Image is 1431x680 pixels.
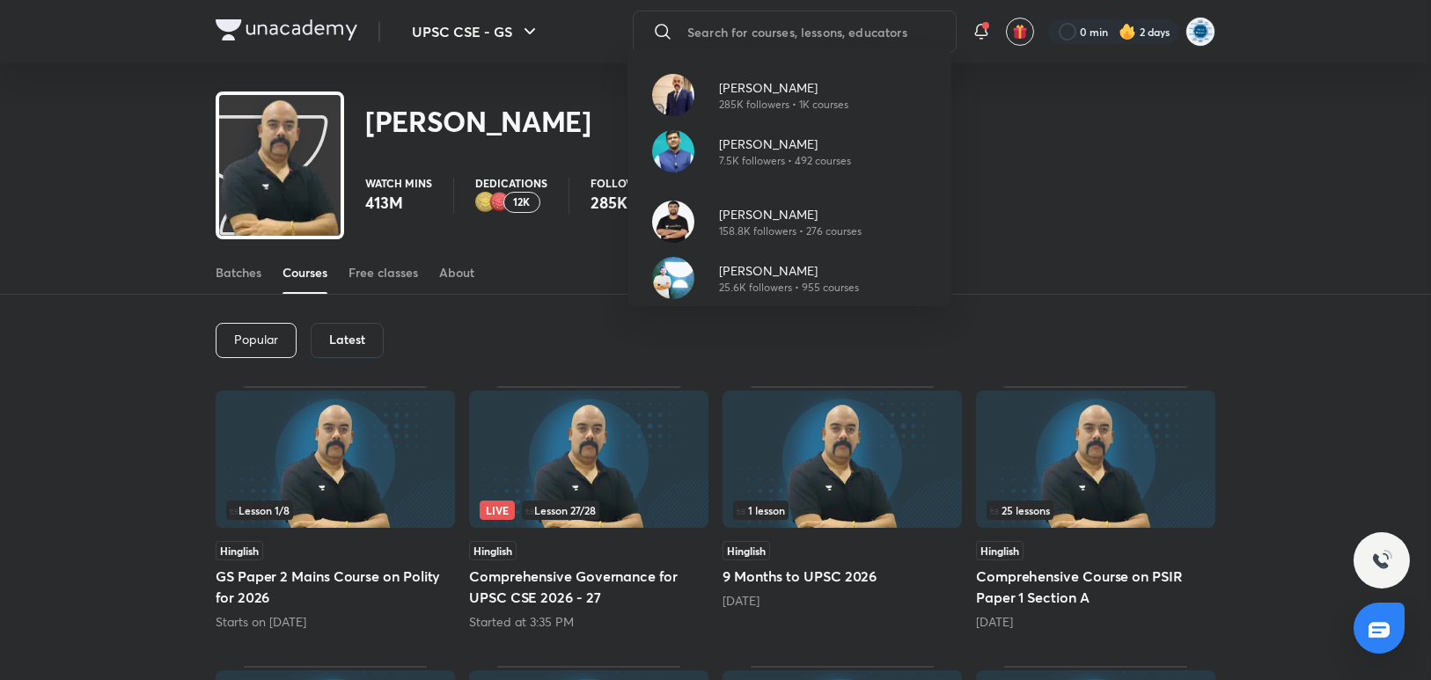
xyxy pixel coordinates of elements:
a: Avatar[PERSON_NAME]7.5K followers • 492 courses [627,123,951,179]
p: 285K followers • 1K courses [719,97,848,113]
img: Avatar [652,74,694,116]
img: Avatar [652,130,694,172]
img: Avatar [652,257,694,299]
p: [PERSON_NAME] [719,135,851,153]
img: Avatar [652,201,694,243]
p: [PERSON_NAME] [719,78,848,97]
img: ttu [1371,550,1392,571]
a: Avatar[PERSON_NAME]158.8K followers • 276 courses [627,194,951,250]
p: 25.6K followers • 955 courses [719,280,859,296]
p: [PERSON_NAME] [719,261,859,280]
a: Avatar[PERSON_NAME]285K followers • 1K courses [627,67,951,123]
p: [PERSON_NAME] [719,205,862,223]
a: Avatar[PERSON_NAME]25.6K followers • 955 courses [627,250,951,306]
p: 7.5K followers • 492 courses [719,153,851,169]
p: 158.8K followers • 276 courses [719,223,862,239]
